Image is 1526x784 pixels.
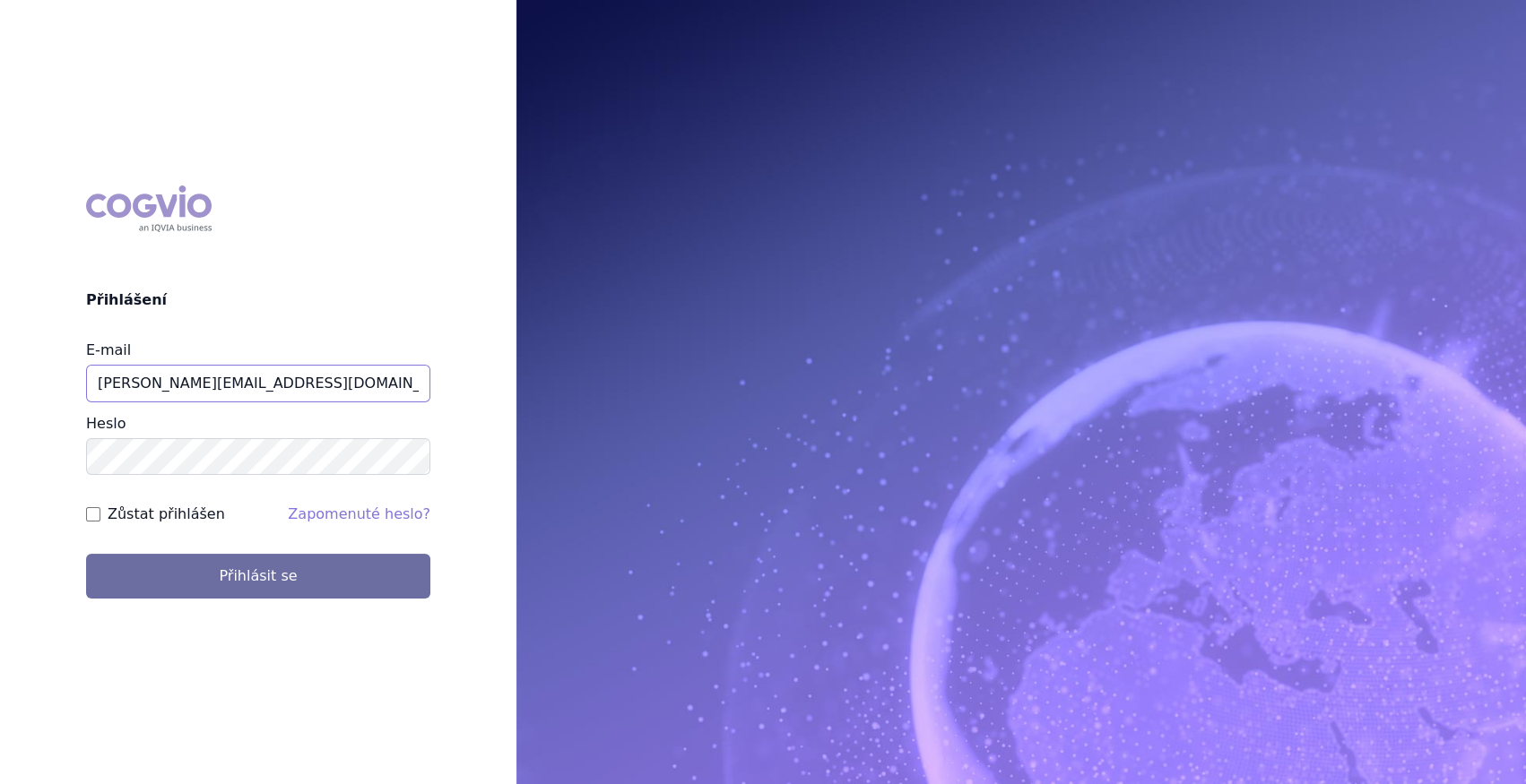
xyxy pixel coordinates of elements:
[86,185,212,232] div: COGVIO
[86,415,126,432] label: Heslo
[86,289,430,311] h2: Přihlášení
[86,554,430,599] button: Přihlásit se
[288,505,430,522] a: Zapomenuté heslo?
[86,341,131,358] label: E-mail
[108,504,225,525] label: Zůstat přihlášen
